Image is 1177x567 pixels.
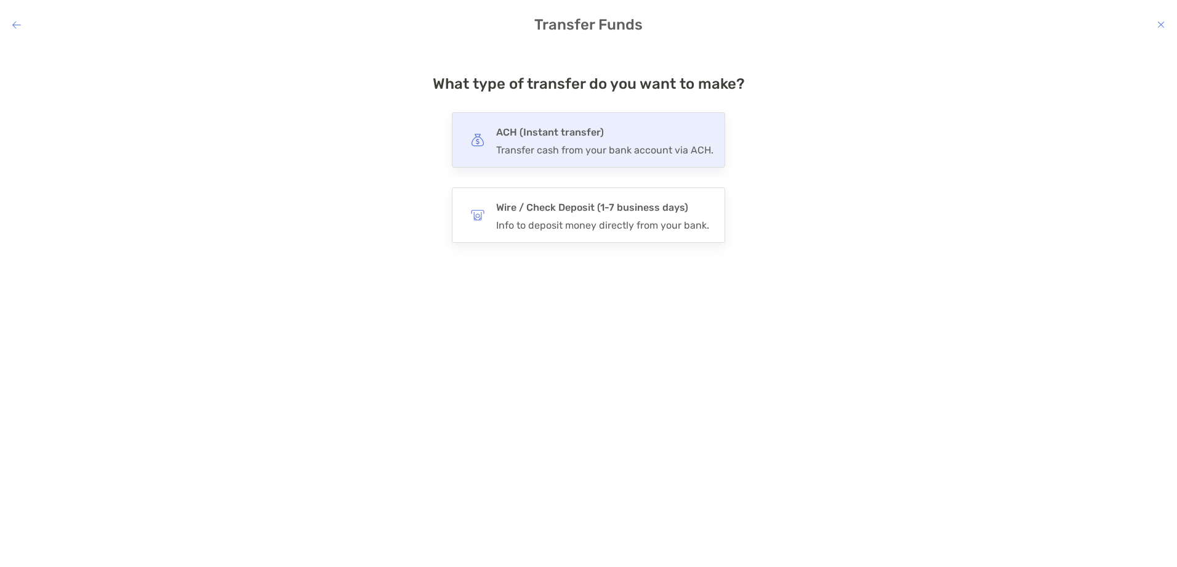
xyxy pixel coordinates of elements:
h4: What type of transfer do you want to make? [433,75,745,92]
h4: ACH (Instant transfer) [496,124,713,141]
img: button icon [471,208,484,222]
div: Info to deposit money directly from your bank. [496,219,709,231]
img: button icon [471,133,484,147]
h4: Wire / Check Deposit (1-7 business days) [496,199,709,216]
div: Transfer cash from your bank account via ACH. [496,144,713,156]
